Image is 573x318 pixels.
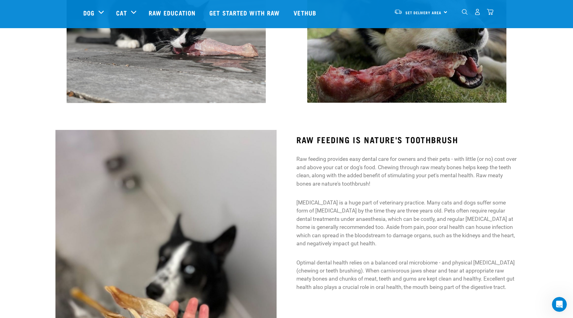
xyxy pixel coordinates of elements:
img: user.png [474,9,481,15]
img: home-icon@2x.png [487,9,493,15]
iframe: Intercom live chat [552,297,567,312]
p: Optimal dental health relies on a balanced oral microbiome - and physical [MEDICAL_DATA] (chewing... [296,259,518,299]
a: Cat [116,8,127,17]
a: Raw Education [142,0,203,25]
p: [MEDICAL_DATA] is a huge part of veterinary practice. Many cats and dogs suffer some form of [MED... [296,199,518,247]
img: van-moving.png [394,9,402,15]
a: Dog [83,8,94,17]
p: Raw feeding provides easy dental care for owners and their pets - with little (or no) cost over a... [296,155,518,188]
a: Get started with Raw [203,0,287,25]
img: home-icon-1@2x.png [462,9,468,15]
a: Vethub [287,0,324,25]
span: Set Delivery Area [405,11,441,14]
h3: RAW FEEDING IS NATURE'S TOOTHBRUSH [296,135,518,144]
